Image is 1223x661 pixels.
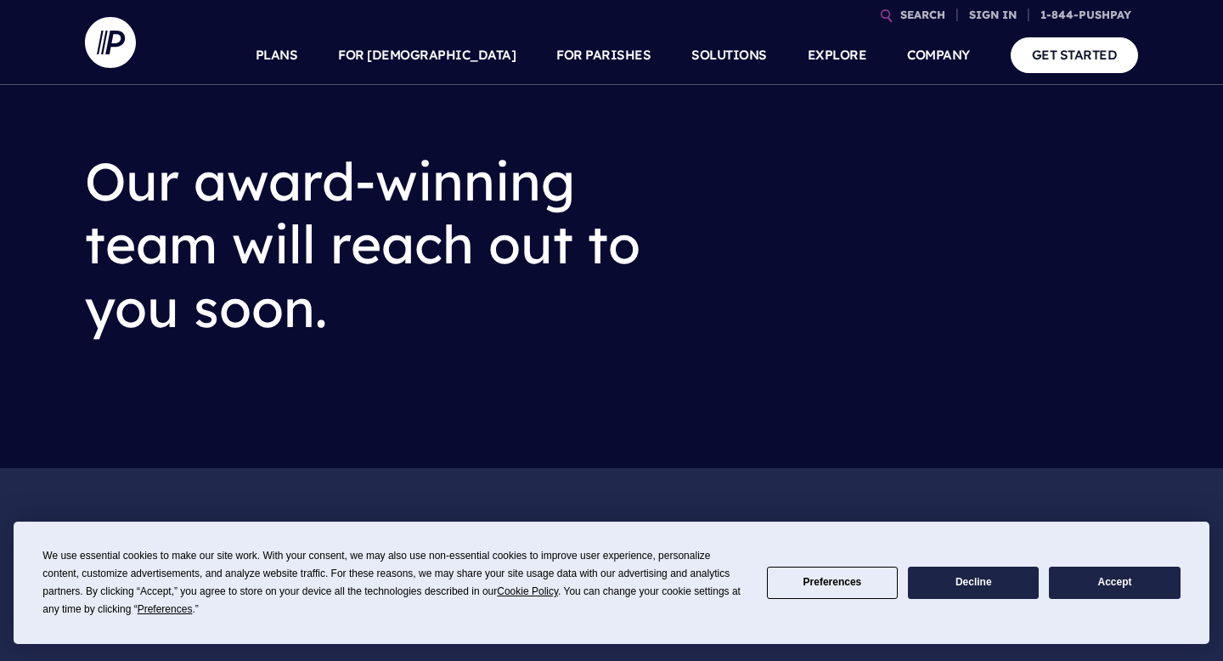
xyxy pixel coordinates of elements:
a: EXPLORE [808,25,867,85]
div: Cookie Consent Prompt [14,522,1209,644]
div: We use essential cookies to make our site work. With your consent, we may also use non-essential ... [42,547,746,619]
h2: Our award-winning team will reach out to you soon. [85,136,688,353]
button: Accept [1049,567,1180,600]
a: SOLUTIONS [691,25,767,85]
a: FOR [DEMOGRAPHIC_DATA] [338,25,516,85]
a: COMPANY [907,25,970,85]
span: Cookie Policy [497,585,558,597]
a: GET STARTED [1011,37,1139,72]
button: Preferences [767,567,898,600]
button: Decline [908,567,1039,600]
h3: Additional Resources [85,502,1138,568]
a: FOR PARISHES [556,25,651,85]
span: Preferences [138,603,193,615]
a: PLANS [256,25,298,85]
